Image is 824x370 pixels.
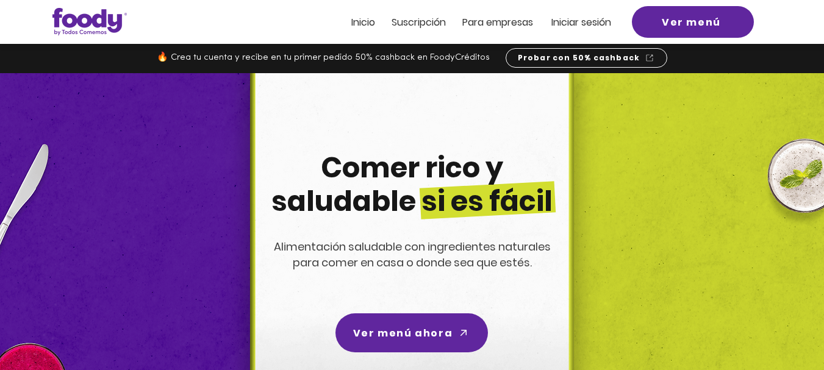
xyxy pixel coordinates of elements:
[662,15,721,30] span: Ver menú
[551,15,611,29] span: Iniciar sesión
[271,148,553,221] span: Comer rico y saludable si es fácil
[351,15,375,29] span: Inicio
[632,6,754,38] a: Ver menú
[351,17,375,27] a: Inicio
[157,53,490,62] span: 🔥 Crea tu cuenta y recibe en tu primer pedido 50% cashback en FoodyCréditos
[506,48,667,68] a: Probar con 50% cashback
[474,15,533,29] span: ra empresas
[52,8,127,35] img: Logo_Foody V2.0.0 (3).png
[353,326,453,341] span: Ver menú ahora
[392,15,446,29] span: Suscripción
[551,17,611,27] a: Iniciar sesión
[335,313,488,352] a: Ver menú ahora
[462,17,533,27] a: Para empresas
[462,15,474,29] span: Pa
[518,52,640,63] span: Probar con 50% cashback
[392,17,446,27] a: Suscripción
[274,239,551,270] span: Alimentación saludable con ingredientes naturales para comer en casa o donde sea que estés.
[753,299,812,358] iframe: Messagebird Livechat Widget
